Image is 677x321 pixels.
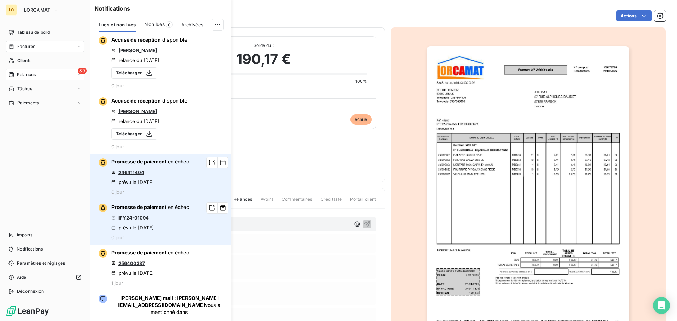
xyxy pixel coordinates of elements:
a: [PERSON_NAME] [118,109,157,114]
button: Promesse de paiement en échec256400337prévu le [DATE]1 jour [90,245,231,290]
span: disponible [162,98,187,104]
span: LORCAMAT [24,7,50,13]
button: Télécharger [111,67,157,79]
span: [PERSON_NAME] mail : [PERSON_NAME][EMAIL_ADDRESS][DOMAIN_NAME] [118,295,219,308]
div: relance du [DATE] [111,118,159,124]
span: disponible [162,37,187,43]
span: en échec [168,249,189,255]
span: 100% [355,78,367,85]
span: Imports [17,232,32,238]
span: en échec [168,159,189,165]
span: Lues et non lues [99,22,136,27]
span: vous a mentionné dans [111,295,227,316]
span: Clients [17,57,31,64]
button: Promesse de paiement en échecIFY24-01094prévu le [DATE]0 jour [90,199,231,245]
span: 0 [166,21,173,28]
span: Solde dû : [160,42,367,49]
span: Relances [233,196,252,208]
span: Accusé de réception [111,37,161,43]
span: 1 jour [111,280,123,286]
span: Relances [17,72,36,78]
span: 89 [78,68,87,74]
span: Commentaires [282,196,312,208]
span: 0 jour [111,144,124,149]
span: Paiements [17,100,39,106]
span: 0 jour [111,83,124,88]
span: Accusé de réception [111,98,161,104]
a: IFY24-01094 [118,215,149,221]
span: Avoirs [261,196,273,208]
button: Promesse de paiement en échec246411404prévu le [DATE]0 jour [90,154,231,199]
h6: Notifications [94,4,227,13]
span: Notifications [17,246,43,252]
span: Promesse de paiement [111,159,166,165]
a: 256400337 [118,260,145,266]
div: Open Intercom Messenger [653,297,670,314]
a: 246411404 [118,169,144,175]
span: Tâches [17,86,32,92]
span: en échec [168,204,189,210]
span: Factures [17,43,35,50]
img: Logo LeanPay [6,305,49,317]
span: 0 jour [111,235,124,240]
span: Paramètres et réglages [17,260,65,266]
span: Archivées [181,22,203,27]
button: Actions [616,10,652,21]
div: relance du [DATE] [111,57,159,63]
span: Déconnexion [17,288,44,295]
a: Aide [6,272,84,283]
span: Aide [17,274,26,280]
span: Creditsafe [321,196,342,208]
span: Non lues [144,21,165,28]
button: Télécharger [111,128,157,140]
button: Accusé de réception disponible[PERSON_NAME]relance du [DATE]Télécharger0 jour [90,32,231,93]
div: prévu le [DATE] [111,270,154,276]
span: 190,17 € [236,49,291,70]
span: Promesse de paiement [111,249,166,255]
button: Accusé de réception disponible[PERSON_NAME]relance du [DATE]Télécharger0 jour [90,93,231,154]
div: LO [6,4,17,16]
span: Portail client [350,196,376,208]
a: [PERSON_NAME] [118,48,157,53]
span: Promesse de paiement [111,204,166,210]
span: échue [350,114,372,125]
div: prévu le [DATE] [111,179,154,185]
span: Tableau de bord [17,29,50,36]
span: 0 jour [111,189,124,195]
div: prévu le [DATE] [111,225,154,230]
